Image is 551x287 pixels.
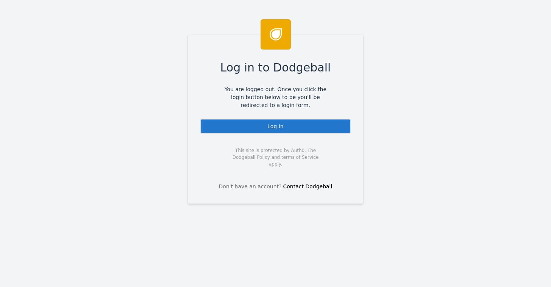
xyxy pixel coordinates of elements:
[226,147,325,168] span: This site is protected by Auth0. The Dodgeball Policy and terms of Service apply.
[220,59,331,76] span: Log in to Dodgeball
[200,119,351,134] div: Log In
[219,85,332,109] span: You are logged out. Once you click the login button below to be you'll be redirected to a login f...
[219,183,282,191] span: Don't have an account?
[283,183,332,189] a: Contact Dodgeball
